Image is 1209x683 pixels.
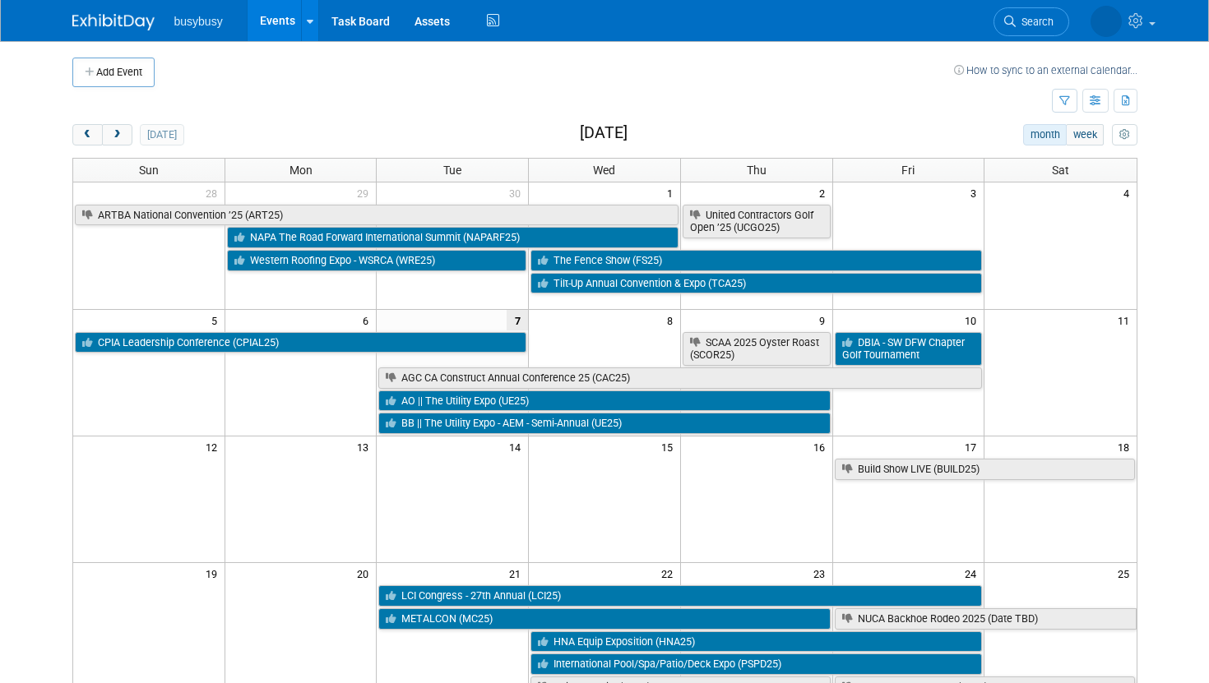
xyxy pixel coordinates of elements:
span: 28 [204,182,225,203]
a: METALCON (MC25) [378,608,830,630]
span: Search [1016,16,1054,28]
a: CPIA Leadership Conference (CPIAL25) [75,332,527,353]
a: DBIA - SW DFW Chapter Golf Tournament [835,332,983,366]
a: The Fence Show (FS25) [530,250,982,271]
span: Fri [901,164,915,177]
span: 17 [963,436,984,457]
a: Western Roofing Expo - WSRCA (WRE25) [227,250,526,271]
span: 4 [1122,182,1137,203]
span: 18 [1116,436,1137,457]
a: ARTBA National Convention ’25 (ART25) [75,205,679,226]
span: 9 [818,310,832,330]
span: Thu [747,164,767,177]
button: [DATE] [140,124,183,145]
a: International Pool/Spa/Patio/Deck Expo (PSPD25) [530,653,982,675]
a: Build Show LIVE (BUILD25) [835,459,1135,480]
a: Search [994,7,1069,36]
span: Tue [443,164,461,177]
span: Wed [593,164,615,177]
span: 24 [963,563,984,584]
span: Mon [290,164,313,177]
a: BB || The Utility Expo - AEM - Semi-Annual (UE25) [378,413,830,434]
span: 2 [818,182,832,203]
a: NAPA The Road Forward International Summit (NAPARF25) [227,227,679,248]
span: 15 [660,436,680,457]
span: 14 [507,436,528,457]
button: week [1066,124,1104,145]
a: HNA Equip Exposition (HNA25) [530,631,982,653]
img: ExhibitDay [72,14,155,30]
a: United Contractors Golf Open ’25 (UCGO25) [683,205,831,238]
span: 16 [812,436,832,457]
button: Add Event [72,58,155,87]
span: 6 [361,310,376,330]
span: 22 [660,563,680,584]
span: 7 [507,310,528,330]
span: Sat [1052,164,1069,177]
h2: [DATE] [580,124,628,142]
button: myCustomButton [1112,124,1137,145]
span: 19 [204,563,225,584]
a: Tilt-Up Annual Convention & Expo (TCA25) [530,273,982,294]
span: 1 [665,182,680,203]
span: 8 [665,310,680,330]
span: 5 [210,310,225,330]
span: 13 [355,436,376,457]
button: month [1023,124,1067,145]
a: SCAA 2025 Oyster Roast (SCOR25) [683,332,831,366]
span: Sun [139,164,159,177]
a: NUCA Backhoe Rodeo 2025 (Date TBD) [835,608,1137,630]
span: 11 [1116,310,1137,330]
button: next [102,124,132,145]
span: 23 [812,563,832,584]
span: 20 [355,563,376,584]
a: AGC CA Construct Annual Conference 25 (CAC25) [378,367,982,389]
a: LCI Congress - 27th Annual (LCI25) [378,585,982,607]
span: 12 [204,436,225,457]
span: 10 [963,310,984,330]
span: 25 [1116,563,1137,584]
a: How to sync to an external calendar... [954,64,1137,76]
i: Personalize Calendar [1119,130,1130,141]
span: 30 [507,182,528,203]
span: 29 [355,182,376,203]
span: 21 [507,563,528,584]
button: prev [72,124,103,145]
span: busybusy [174,15,223,28]
img: Nicole McCabe [1091,6,1122,37]
a: AO || The Utility Expo (UE25) [378,390,830,412]
span: 3 [969,182,984,203]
